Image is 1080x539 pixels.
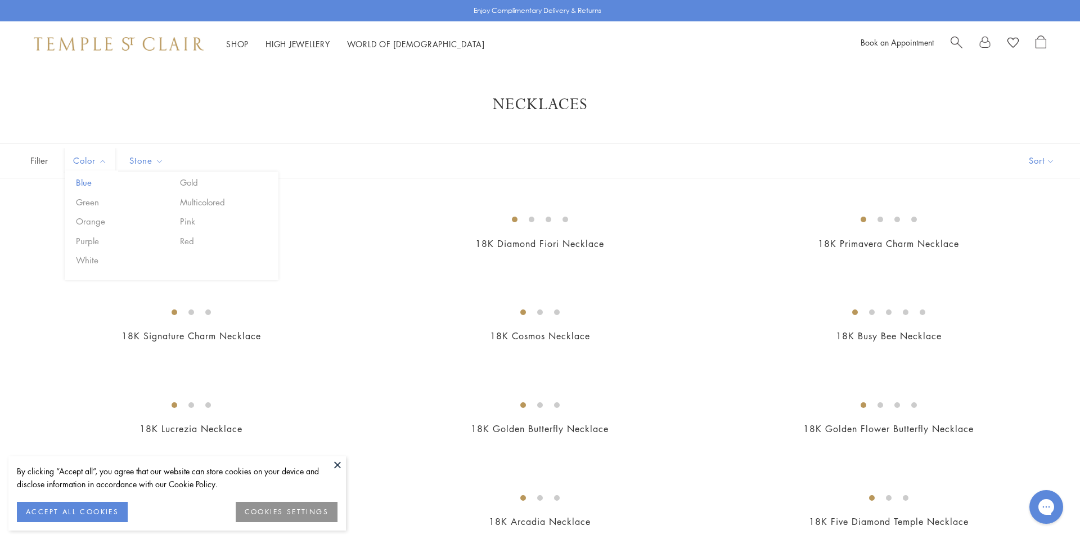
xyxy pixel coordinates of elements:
[489,515,591,528] a: 18K Arcadia Necklace
[809,515,969,528] a: 18K Five Diamond Temple Necklace
[139,423,242,435] a: 18K Lucrezia Necklace
[236,502,337,522] button: COOKIES SETTINGS
[17,465,337,491] div: By clicking “Accept all”, you agree that our website can store cookies on your device and disclos...
[124,154,172,168] span: Stone
[490,330,590,342] a: 18K Cosmos Necklace
[474,5,601,16] p: Enjoy Complimentary Delivery & Returns
[45,95,1035,115] h1: Necklaces
[265,38,330,50] a: High JewelleryHigh Jewellery
[347,38,485,50] a: World of [DEMOGRAPHIC_DATA]World of [DEMOGRAPHIC_DATA]
[861,37,934,48] a: Book an Appointment
[121,148,172,173] button: Stone
[226,37,485,51] nav: Main navigation
[1003,143,1080,178] button: Show sort by
[1024,486,1069,528] iframe: Gorgias live chat messenger
[34,37,204,51] img: Temple St. Clair
[1007,35,1019,52] a: View Wishlist
[121,330,261,342] a: 18K Signature Charm Necklace
[1036,35,1046,52] a: Open Shopping Bag
[65,148,115,173] button: Color
[226,38,249,50] a: ShopShop
[67,154,115,168] span: Color
[471,423,609,435] a: 18K Golden Butterfly Necklace
[803,423,974,435] a: 18K Golden Flower Butterfly Necklace
[17,502,128,522] button: ACCEPT ALL COOKIES
[818,237,959,250] a: 18K Primavera Charm Necklace
[951,35,962,52] a: Search
[475,237,604,250] a: 18K Diamond Fiori Necklace
[836,330,942,342] a: 18K Busy Bee Necklace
